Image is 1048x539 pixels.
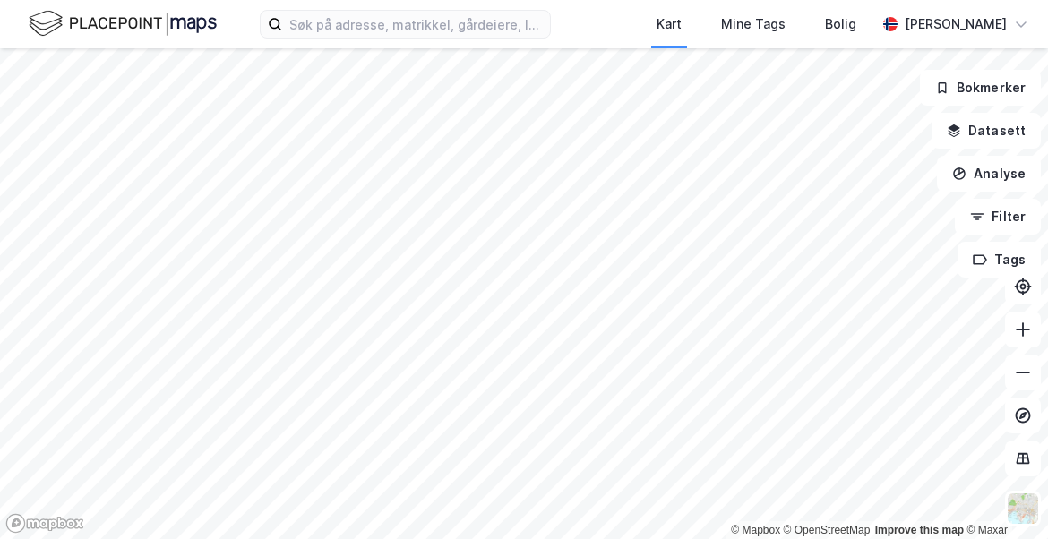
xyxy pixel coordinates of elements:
div: [PERSON_NAME] [905,13,1007,35]
div: Kart [657,13,682,35]
div: Mine Tags [721,13,786,35]
img: logo.f888ab2527a4732fd821a326f86c7f29.svg [29,8,217,39]
div: Bolig [825,13,856,35]
input: Søk på adresse, matrikkel, gårdeiere, leietakere eller personer [282,11,550,38]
